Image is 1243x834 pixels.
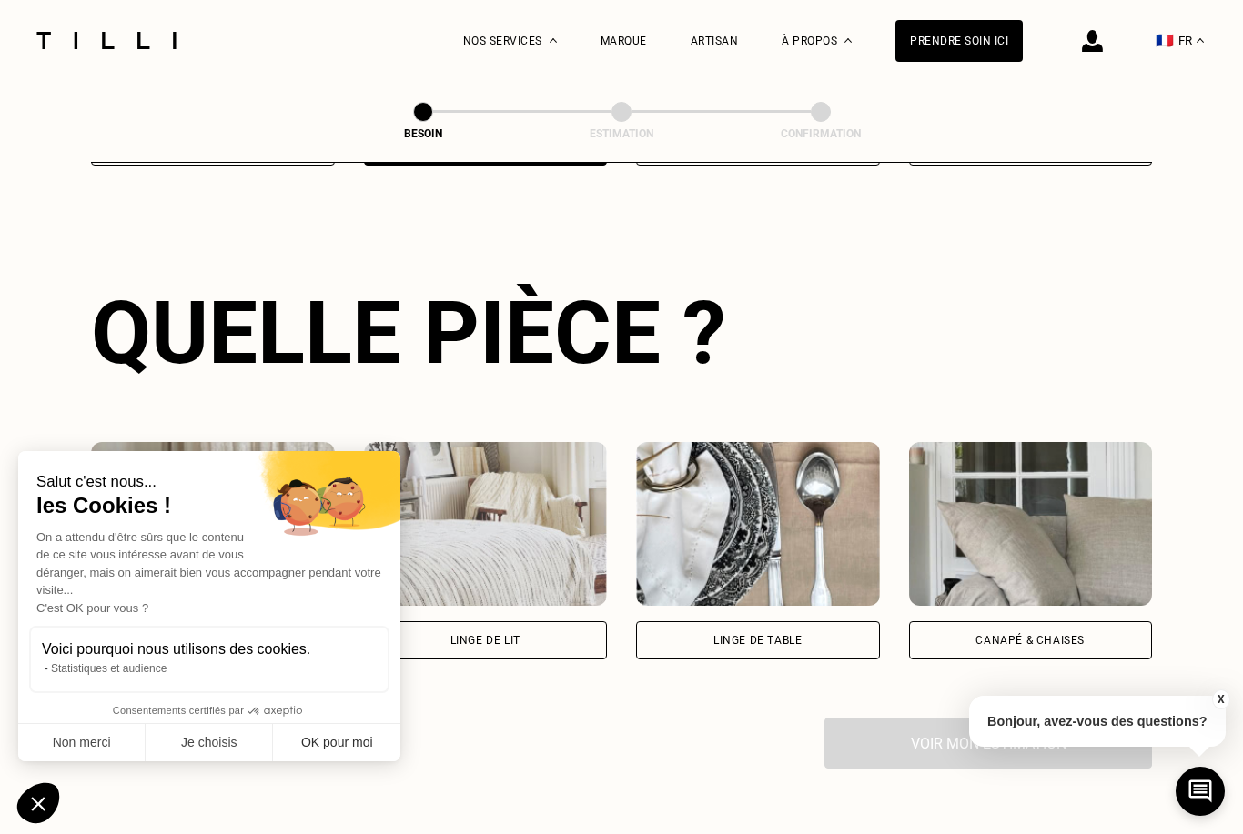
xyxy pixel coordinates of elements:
img: Tilli retouche votre Linge de table [636,442,880,606]
img: Tilli retouche votre Canapé & chaises [909,442,1153,606]
img: icône connexion [1082,30,1103,52]
span: 🇫🇷 [1156,32,1174,49]
div: Confirmation [730,127,912,140]
a: Prendre soin ici [895,20,1023,62]
button: X [1211,689,1229,709]
img: Tilli retouche votre Linge de lit [364,442,608,606]
img: Logo du service de couturière Tilli [30,32,183,49]
img: menu déroulant [1197,38,1204,43]
div: Quelle pièce ? [91,282,1152,384]
div: Besoin [332,127,514,140]
div: Estimation [531,127,712,140]
img: Menu déroulant [550,38,557,43]
a: Marque [601,35,647,47]
p: Bonjour, avez-vous des questions? [969,696,1226,747]
div: Linge de table [713,635,802,646]
img: Tilli retouche votre Rideau [91,442,335,606]
div: Canapé & chaises [975,635,1085,646]
a: Artisan [691,35,739,47]
img: Menu déroulant à propos [844,38,852,43]
div: Linge de lit [450,635,520,646]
